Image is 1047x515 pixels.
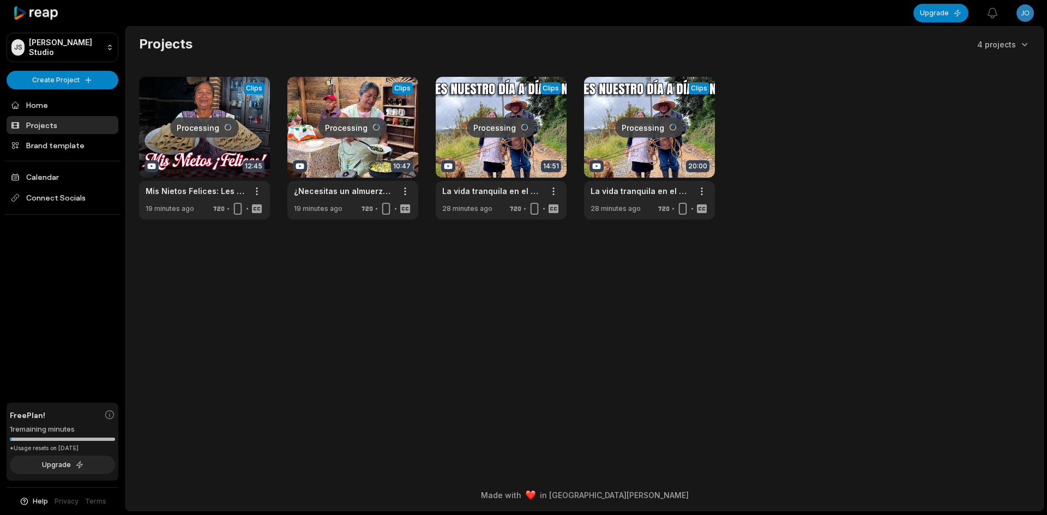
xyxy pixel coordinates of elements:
[139,35,192,53] h2: Projects
[7,188,118,208] span: Connect Socials
[55,496,79,506] a: Privacy
[11,39,25,56] div: JS
[10,409,45,421] span: Free Plan!
[294,185,394,197] a: ¿Necesitas un almuerzo rápido? la receta que te sacará de un apuro
[136,489,1033,501] div: Made with in [GEOGRAPHIC_DATA][PERSON_NAME]
[7,116,118,134] a: Projects
[7,71,118,89] button: Create Project
[19,496,48,506] button: Help
[10,444,115,452] div: *Usage resets on [DATE]
[442,185,543,197] a: La vida tranquila en el pueblo: lo que hacemos en nuestro día a día juntos
[146,185,246,197] a: Mis Nietos Felices: Les Hago Uno de Sus Platillos Favoritos
[591,185,691,197] a: La vida tranquila en el pueblo: lo que hacemos en nuestro día a día juntos
[526,490,535,500] img: heart emoji
[10,456,115,474] button: Upgrade
[85,496,106,506] a: Terms
[29,38,102,57] p: [PERSON_NAME] Studio
[7,96,118,114] a: Home
[7,136,118,154] a: Brand template
[977,39,1030,50] button: 4 projects
[10,424,115,435] div: 1 remaining minutes
[33,496,48,506] span: Help
[7,168,118,186] a: Calendar
[913,4,968,22] button: Upgrade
